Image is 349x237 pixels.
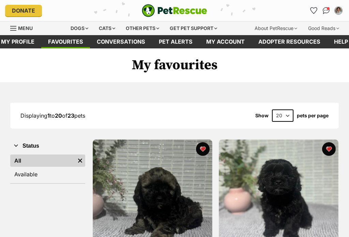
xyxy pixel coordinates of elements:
div: Dogs [66,21,93,35]
button: favourite [322,142,335,156]
a: Conversations [321,5,332,16]
button: favourite [196,142,210,156]
a: Favourites [308,5,319,16]
strong: 1 [47,112,50,119]
div: Other pets [121,21,164,35]
a: Donate [5,5,42,16]
div: Status [10,153,85,183]
div: Get pet support [165,21,222,35]
a: Remove filter [75,154,85,167]
span: Displaying to of pets [20,112,85,119]
a: PetRescue [142,4,207,17]
img: logo-e224e6f780fb5917bec1dbf3a21bbac754714ae5b6737aabdf751b685950b380.svg [142,4,207,17]
a: My account [199,35,252,48]
div: About PetRescue [250,21,302,35]
img: Marie Skinner profile pic [335,7,342,14]
a: Menu [10,21,37,34]
ul: Account quick links [308,5,344,16]
div: Cats [94,21,120,35]
a: All [10,154,75,167]
strong: 23 [67,112,74,119]
a: Favourites [41,35,90,48]
a: conversations [90,35,152,48]
label: pets per page [297,113,329,118]
span: Show [255,113,269,118]
button: Status [10,142,85,150]
button: My account [333,5,344,16]
a: Available [10,168,85,180]
strong: 20 [55,112,62,119]
img: chat-41dd97257d64d25036548639549fe6c8038ab92f7586957e7f3b1b290dea8141.svg [323,7,330,14]
span: Menu [18,25,33,31]
div: Good Reads [303,21,344,35]
a: Pet alerts [152,35,199,48]
a: Adopter resources [252,35,327,48]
